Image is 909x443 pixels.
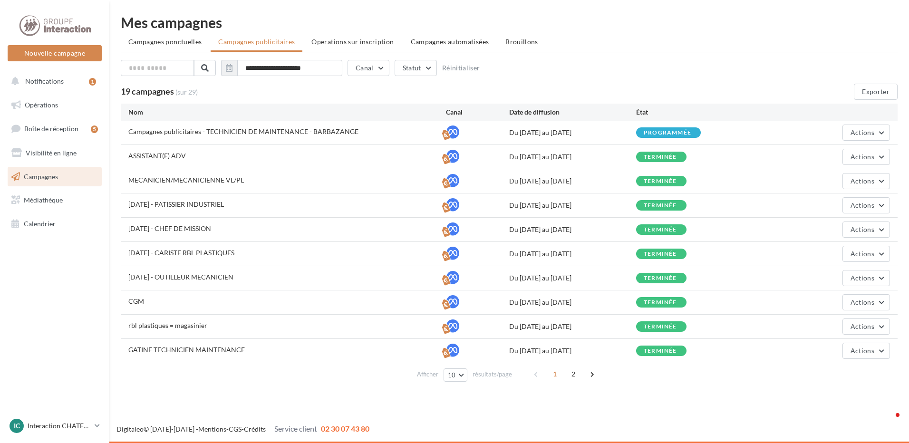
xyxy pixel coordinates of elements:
div: Du [DATE] au [DATE] [509,273,636,283]
a: Calendrier [6,214,104,234]
div: terminée [644,348,677,354]
a: Mentions [198,425,226,433]
div: Canal [446,107,509,117]
a: Visibilité en ligne [6,143,104,163]
button: Réinitialiser [442,64,480,72]
button: Actions [842,149,890,165]
button: Actions [842,197,890,213]
span: Actions [851,225,874,233]
span: 02 30 07 43 80 [321,424,369,433]
div: programmée [644,130,691,136]
div: terminée [644,275,677,281]
div: Du [DATE] au [DATE] [509,152,636,162]
span: 2 [566,366,581,382]
span: 1 [547,366,562,382]
span: Campagnes publicitaires - TECHNICIEN DE MAINTENANCE - BARBAZANGE [128,127,358,135]
a: Digitaleo [116,425,144,433]
span: Médiathèque [24,196,63,204]
span: Operations sur inscription [311,38,394,46]
span: rbl plastiques = magasinier [128,321,207,329]
button: Canal [348,60,389,76]
a: CGS [229,425,242,433]
span: 23/07/2025 - OUTILLEUR MECANICIEN [128,273,233,281]
div: terminée [644,178,677,184]
a: Boîte de réception5 [6,118,104,139]
span: CGM [128,297,144,305]
div: terminée [644,154,677,160]
div: terminée [644,202,677,209]
div: Du [DATE] au [DATE] [509,298,636,307]
span: 28/07/2025 - CARISTE RBL PLASTIQUES [128,249,234,257]
div: Du [DATE] au [DATE] [509,322,636,331]
span: MECANICIEN/MECANICIENNE VL/PL [128,176,244,184]
button: Actions [842,221,890,238]
span: Service client [274,424,317,433]
button: Actions [842,318,890,335]
span: Actions [851,201,874,209]
span: Campagnes ponctuelles [128,38,202,46]
div: Du [DATE] au [DATE] [509,249,636,259]
span: Boîte de réception [24,125,78,133]
span: résultats/page [473,370,512,379]
div: Du [DATE] au [DATE] [509,128,636,137]
div: 5 [91,125,98,133]
a: Crédits [244,425,266,433]
span: GATINE TECHNICIEN MAINTENANCE [128,346,245,354]
button: Actions [842,125,890,141]
span: 10 [448,371,456,379]
div: Nom [128,107,446,117]
div: terminée [644,227,677,233]
span: 19 campagnes [121,86,174,96]
div: Du [DATE] au [DATE] [509,201,636,210]
span: Actions [851,153,874,161]
span: Actions [851,177,874,185]
div: Du [DATE] au [DATE] [509,346,636,356]
span: ASSISTANT(E) ADV [128,152,186,160]
div: Mes campagnes [121,15,898,29]
span: Actions [851,128,874,136]
button: Nouvelle campagne [8,45,102,61]
span: Afficher [417,370,438,379]
button: Actions [842,294,890,310]
div: terminée [644,251,677,257]
a: Campagnes [6,167,104,187]
span: Notifications [25,77,64,85]
span: Campagnes [24,172,58,180]
button: Notifications 1 [6,71,100,91]
div: État [636,107,763,117]
span: Actions [851,250,874,258]
span: Opérations [25,101,58,109]
div: Du [DATE] au [DATE] [509,225,636,234]
span: (sur 29) [175,88,198,96]
button: Statut [395,60,437,76]
div: 1 [89,78,96,86]
button: Actions [842,173,890,189]
button: Exporter [854,84,898,100]
p: Interaction CHATEAUBRIANT [28,421,91,431]
span: Calendrier [24,220,56,228]
span: 01/08/2025 - CHEF DE MISSION [128,224,211,232]
span: Actions [851,298,874,306]
iframe: Intercom live chat [877,411,899,433]
span: 21/08/2025 - PATISSIER INDUSTRIEL [128,200,224,208]
span: Campagnes automatisées [411,38,489,46]
a: Opérations [6,95,104,115]
div: Date de diffusion [509,107,636,117]
div: terminée [644,299,677,306]
span: Visibilité en ligne [26,149,77,157]
span: Actions [851,322,874,330]
a: Médiathèque [6,190,104,210]
div: Du [DATE] au [DATE] [509,176,636,186]
a: IC Interaction CHATEAUBRIANT [8,417,102,435]
button: Actions [842,246,890,262]
span: IC [14,421,20,431]
span: Actions [851,347,874,355]
button: Actions [842,270,890,286]
div: terminée [644,324,677,330]
span: Brouillons [505,38,538,46]
button: Actions [842,343,890,359]
button: 10 [444,368,468,382]
span: © [DATE]-[DATE] - - - [116,425,369,433]
span: Actions [851,274,874,282]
